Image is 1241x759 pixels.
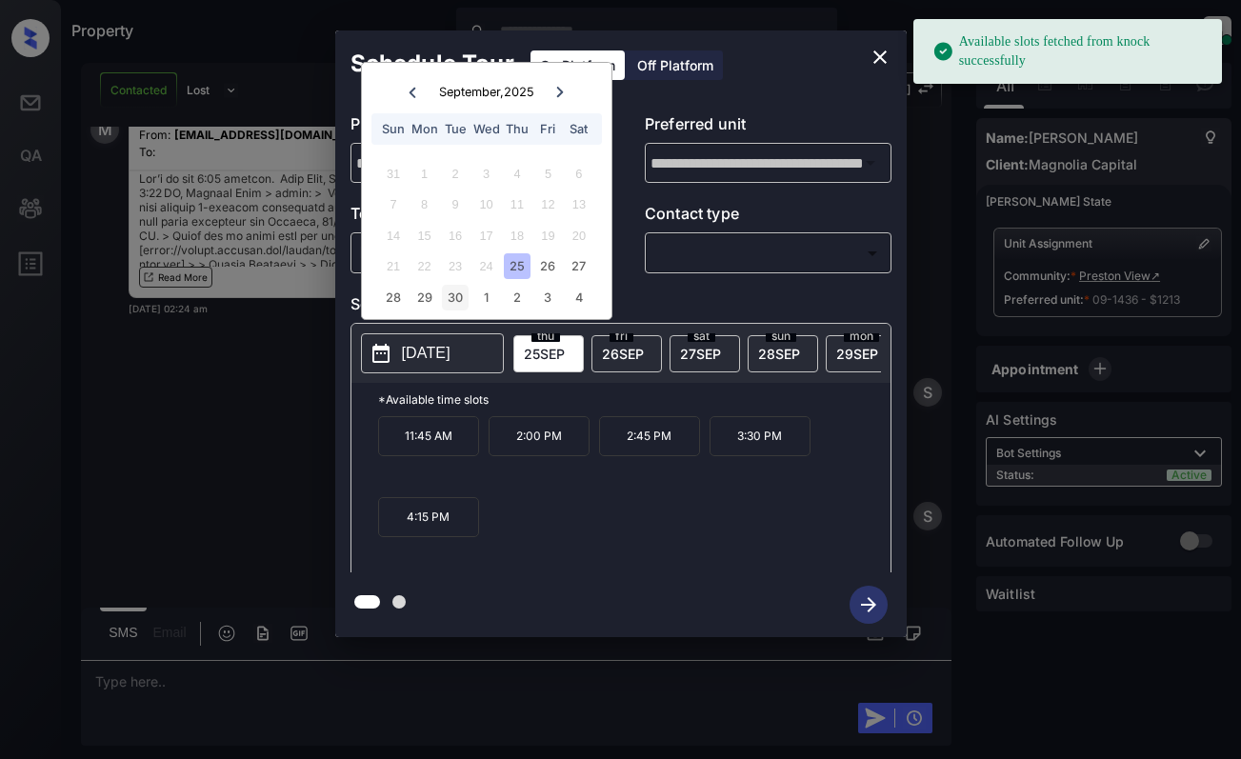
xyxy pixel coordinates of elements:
[355,237,592,269] div: In Person
[670,335,740,372] div: date-select
[628,50,723,80] div: Off Platform
[531,330,560,342] span: thu
[932,25,1207,78] div: Available slots fetched from knock successfully
[535,116,561,142] div: Fri
[381,253,407,279] div: Not available Sunday, September 21st, 2025
[610,330,633,342] span: fri
[442,285,468,310] div: Choose Tuesday, September 30th, 2025
[378,383,891,416] p: *Available time slots
[535,223,561,249] div: Not available Friday, September 19th, 2025
[361,333,504,373] button: [DATE]
[411,223,437,249] div: Not available Monday, September 15th, 2025
[680,346,721,362] span: 27 SEP
[513,335,584,372] div: date-select
[504,191,530,217] div: Not available Thursday, September 11th, 2025
[748,335,818,372] div: date-select
[489,416,590,456] p: 2:00 PM
[411,285,437,310] div: Choose Monday, September 29th, 2025
[378,497,479,537] p: 4:15 PM
[844,330,879,342] span: mon
[411,253,437,279] div: Not available Monday, September 22nd, 2025
[442,223,468,249] div: Not available Tuesday, September 16th, 2025
[473,191,499,217] div: Not available Wednesday, September 10th, 2025
[535,191,561,217] div: Not available Friday, September 12th, 2025
[566,253,591,279] div: Choose Saturday, September 27th, 2025
[439,85,534,99] div: September , 2025
[504,285,530,310] div: Choose Thursday, October 2nd, 2025
[442,161,468,187] div: Not available Tuesday, September 2nd, 2025
[411,161,437,187] div: Not available Monday, September 1st, 2025
[411,116,437,142] div: Mon
[473,161,499,187] div: Not available Wednesday, September 3rd, 2025
[442,253,468,279] div: Not available Tuesday, September 23rd, 2025
[442,116,468,142] div: Tue
[504,116,530,142] div: Thu
[350,292,891,323] p: Select slot
[645,202,891,232] p: Contact type
[530,50,625,80] div: On Platform
[524,346,565,362] span: 25 SEP
[602,346,644,362] span: 26 SEP
[368,158,605,312] div: month 2025-09
[645,112,891,143] p: Preferred unit
[688,330,715,342] span: sat
[381,285,407,310] div: Choose Sunday, September 28th, 2025
[758,346,800,362] span: 28 SEP
[442,191,468,217] div: Not available Tuesday, September 9th, 2025
[566,223,591,249] div: Not available Saturday, September 20th, 2025
[766,330,796,342] span: sun
[504,223,530,249] div: Not available Thursday, September 18th, 2025
[826,335,896,372] div: date-select
[566,161,591,187] div: Not available Saturday, September 6th, 2025
[861,38,899,76] button: close
[535,253,561,279] div: Choose Friday, September 26th, 2025
[566,116,591,142] div: Sat
[591,335,662,372] div: date-select
[836,346,878,362] span: 29 SEP
[838,580,899,629] button: btn-next
[473,285,499,310] div: Choose Wednesday, October 1st, 2025
[599,416,700,456] p: 2:45 PM
[473,223,499,249] div: Not available Wednesday, September 17th, 2025
[473,253,499,279] div: Not available Wednesday, September 24th, 2025
[381,191,407,217] div: Not available Sunday, September 7th, 2025
[710,416,811,456] p: 3:30 PM
[473,116,499,142] div: Wed
[535,285,561,310] div: Choose Friday, October 3rd, 2025
[402,342,450,365] p: [DATE]
[411,191,437,217] div: Not available Monday, September 8th, 2025
[335,30,530,97] h2: Schedule Tour
[504,253,530,279] div: Choose Thursday, September 25th, 2025
[504,161,530,187] div: Not available Thursday, September 4th, 2025
[535,161,561,187] div: Not available Friday, September 5th, 2025
[350,112,597,143] p: Preferred community
[381,161,407,187] div: Not available Sunday, August 31st, 2025
[566,191,591,217] div: Not available Saturday, September 13th, 2025
[381,223,407,249] div: Not available Sunday, September 14th, 2025
[381,116,407,142] div: Sun
[378,416,479,456] p: 11:45 AM
[566,285,591,310] div: Choose Saturday, October 4th, 2025
[350,202,597,232] p: Tour type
